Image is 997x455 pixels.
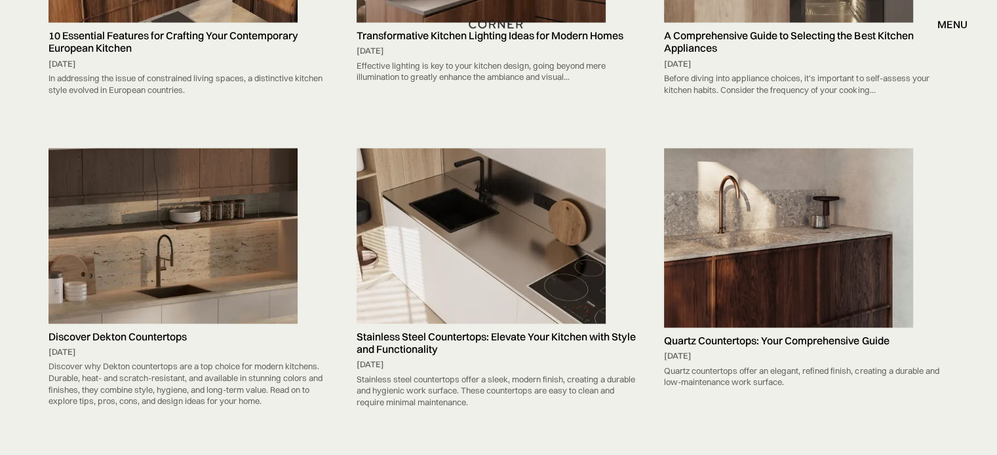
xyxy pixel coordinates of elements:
h5: Discover Dekton Countertops [49,330,333,342]
div: [DATE] [357,358,641,370]
a: home [464,16,532,33]
div: [DATE] [664,350,948,361]
div: [DATE] [357,45,641,56]
h5: Stainless Steel Countertops: Elevate Your Kitchen with Style and Functionality [357,330,641,355]
div: Before diving into appliance choices, it's important to self-assess your kitchen habits. Consider... [664,69,948,98]
a: Discover Dekton Countertops[DATE]Discover why Dekton countertops are a top choice for modern kitc... [42,148,340,409]
div: [DATE] [664,58,948,69]
div: Effective lighting is key to your kitchen design, going beyond mere illumination to greatly enhan... [357,56,641,86]
div: In addressing the issue of constrained living spaces, a distinctive kitchen style evolved in Euro... [49,69,333,98]
div: Discover why Dekton countertops are a top choice for modern kitchens. Durable, heat- and scratch-... [49,357,333,409]
div: [DATE] [49,346,333,357]
div: Stainless steel countertops offer a sleek, modern finish, creating a durable and hygienic work su... [357,370,641,411]
div: [DATE] [49,58,333,69]
a: Stainless Steel Countertops: Elevate Your Kitchen with Style and Functionality[DATE]Stainless ste... [350,148,648,410]
h5: Quartz Countertops: Your Comprehensive Guide [664,334,948,346]
a: Quartz Countertops: Your Comprehensive Guide[DATE]Quartz countertops offer an elegant, refined fi... [657,148,955,390]
div: Quartz countertops offer an elegant, refined finish, creating a durable and low-maintenance work ... [664,361,948,391]
div: menu [924,13,968,35]
div: menu [937,19,968,29]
